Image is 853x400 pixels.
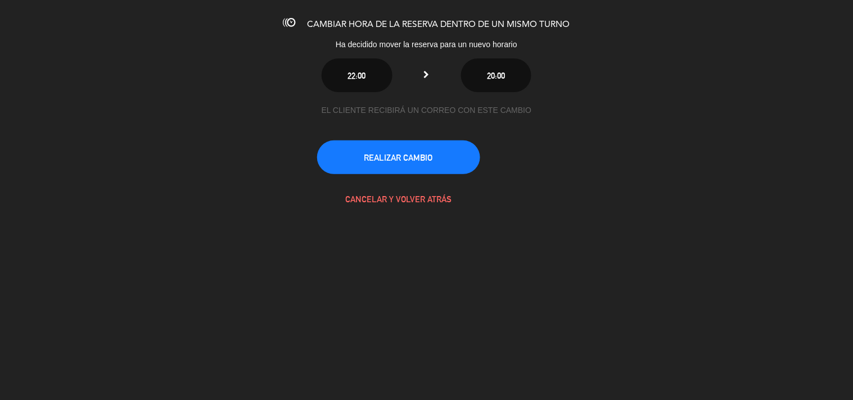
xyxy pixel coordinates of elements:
[308,20,570,29] span: CAMBIAR HORA DE LA RESERVA DENTRO DE UN MISMO TURNO
[322,58,392,92] button: 22:00
[241,38,612,51] div: Ha decidido mover la reserva para un nuevo horario
[348,71,366,80] span: 22:00
[487,71,505,80] span: 20:00
[461,58,531,92] button: 20:00
[317,104,536,117] div: EL CLIENTE RECIBIRÁ UN CORREO CON ESTE CAMBIO
[317,182,480,216] button: CANCELAR Y VOLVER ATRÁS
[317,140,480,174] button: REALIZAR CAMBIO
